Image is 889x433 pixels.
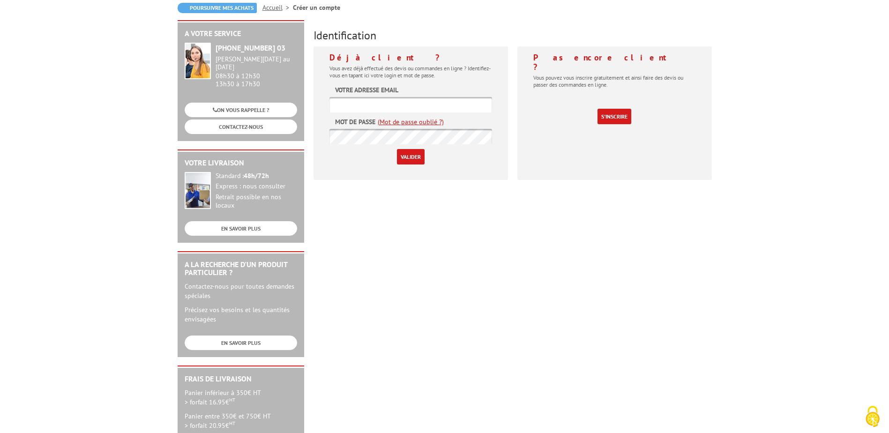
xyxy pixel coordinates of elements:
[262,3,293,12] a: Accueil
[185,282,297,300] p: Contactez-nous pour toutes demandes spéciales
[335,117,375,127] label: Mot de passe
[335,85,398,95] label: Votre adresse email
[216,43,285,52] strong: [PHONE_NUMBER] 03
[185,30,297,38] h2: A votre service
[378,117,444,127] a: (Mot de passe oublié ?)
[216,55,297,71] div: [PERSON_NAME][DATE] au [DATE]
[216,55,297,88] div: 08h30 à 12h30 13h30 à 17h30
[216,182,297,191] div: Express : nous consulter
[314,30,712,42] h3: Identification
[185,336,297,350] a: EN SAVOIR PLUS
[185,43,211,79] img: widget-service.jpg
[185,261,297,277] h2: A la recherche d'un produit particulier ?
[293,3,340,12] li: Créer un compte
[856,401,889,433] button: Cookies (fenêtre modale)
[216,193,297,210] div: Retrait possible en nos locaux
[185,221,297,236] a: EN SAVOIR PLUS
[185,411,297,430] p: Panier entre 350€ et 750€ HT
[185,421,235,430] span: > forfait 20.95€
[185,398,235,406] span: > forfait 16.95€
[185,375,297,383] h2: Frais de Livraison
[229,396,235,403] sup: HT
[329,53,492,62] h4: Déjà client ?
[329,65,492,79] p: Vous avez déjà effectué des devis ou commandes en ligne ? Identifiez-vous en tapant ici votre log...
[533,74,696,88] p: Vous pouvez vous inscrire gratuitement et ainsi faire des devis ou passer des commandes en ligne.
[216,172,297,180] div: Standard :
[533,53,696,72] h4: Pas encore client ?
[185,305,297,324] p: Précisez vos besoins et les quantités envisagées
[185,159,297,167] h2: Votre livraison
[185,119,297,134] a: CONTACTEZ-NOUS
[178,3,257,13] a: Poursuivre mes achats
[598,109,631,124] a: S'inscrire
[185,172,211,209] img: widget-livraison.jpg
[229,420,235,426] sup: HT
[185,388,297,407] p: Panier inférieur à 350€ HT
[397,149,425,164] input: Valider
[861,405,884,428] img: Cookies (fenêtre modale)
[185,103,297,117] a: ON VOUS RAPPELLE ?
[244,172,269,180] strong: 48h/72h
